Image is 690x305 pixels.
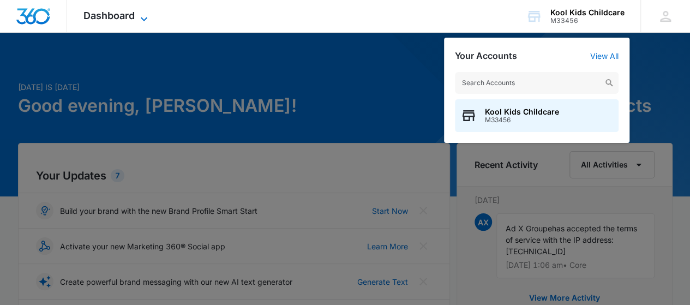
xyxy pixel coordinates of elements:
button: Kool Kids ChildcareM33456 [455,99,619,132]
div: account id [550,17,625,25]
input: Search Accounts [455,72,619,94]
span: M33456 [485,116,559,124]
div: account name [550,8,625,17]
span: Kool Kids Childcare [485,107,559,116]
h2: Your Accounts [455,51,517,61]
a: View All [590,51,619,61]
span: Dashboard [83,10,135,21]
